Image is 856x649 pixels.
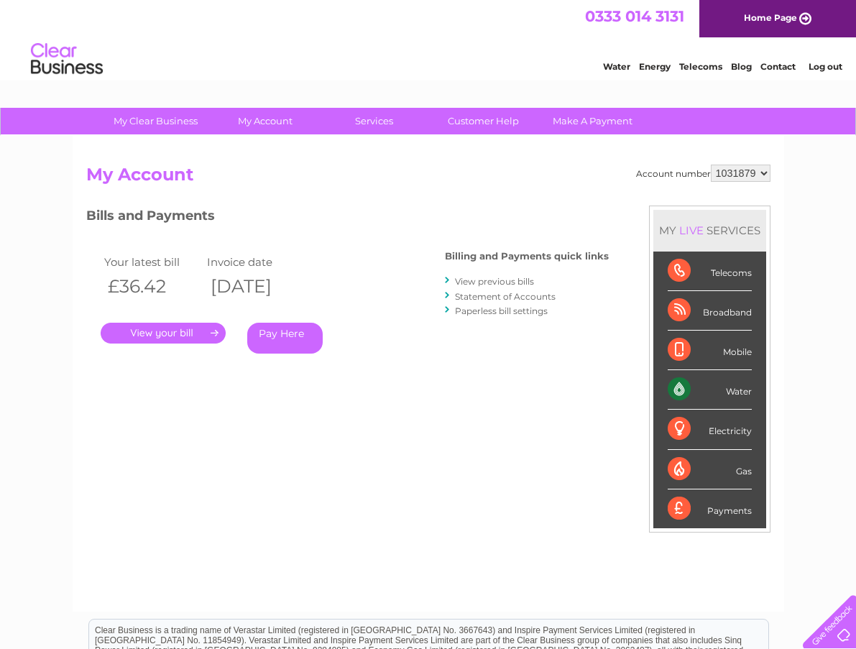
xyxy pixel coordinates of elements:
[96,108,215,134] a: My Clear Business
[203,252,307,272] td: Invoice date
[760,61,796,72] a: Contact
[668,291,752,331] div: Broadband
[455,305,548,316] a: Paperless bill settings
[455,291,556,302] a: Statement of Accounts
[206,108,324,134] a: My Account
[585,7,684,25] a: 0333 014 3131
[668,410,752,449] div: Electricity
[30,37,103,81] img: logo.png
[676,224,707,237] div: LIVE
[247,323,323,354] a: Pay Here
[86,165,770,192] h2: My Account
[455,276,534,287] a: View previous bills
[533,108,652,134] a: Make A Payment
[101,272,204,301] th: £36.42
[809,61,842,72] a: Log out
[668,450,752,489] div: Gas
[101,252,204,272] td: Your latest bill
[203,272,307,301] th: [DATE]
[668,331,752,370] div: Mobile
[424,108,543,134] a: Customer Help
[668,252,752,291] div: Telecoms
[445,251,609,262] h4: Billing and Payments quick links
[636,165,770,182] div: Account number
[639,61,671,72] a: Energy
[86,206,609,231] h3: Bills and Payments
[668,370,752,410] div: Water
[101,323,226,344] a: .
[668,489,752,528] div: Payments
[89,8,768,70] div: Clear Business is a trading name of Verastar Limited (registered in [GEOGRAPHIC_DATA] No. 3667643...
[679,61,722,72] a: Telecoms
[315,108,433,134] a: Services
[603,61,630,72] a: Water
[731,61,752,72] a: Blog
[653,210,766,251] div: MY SERVICES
